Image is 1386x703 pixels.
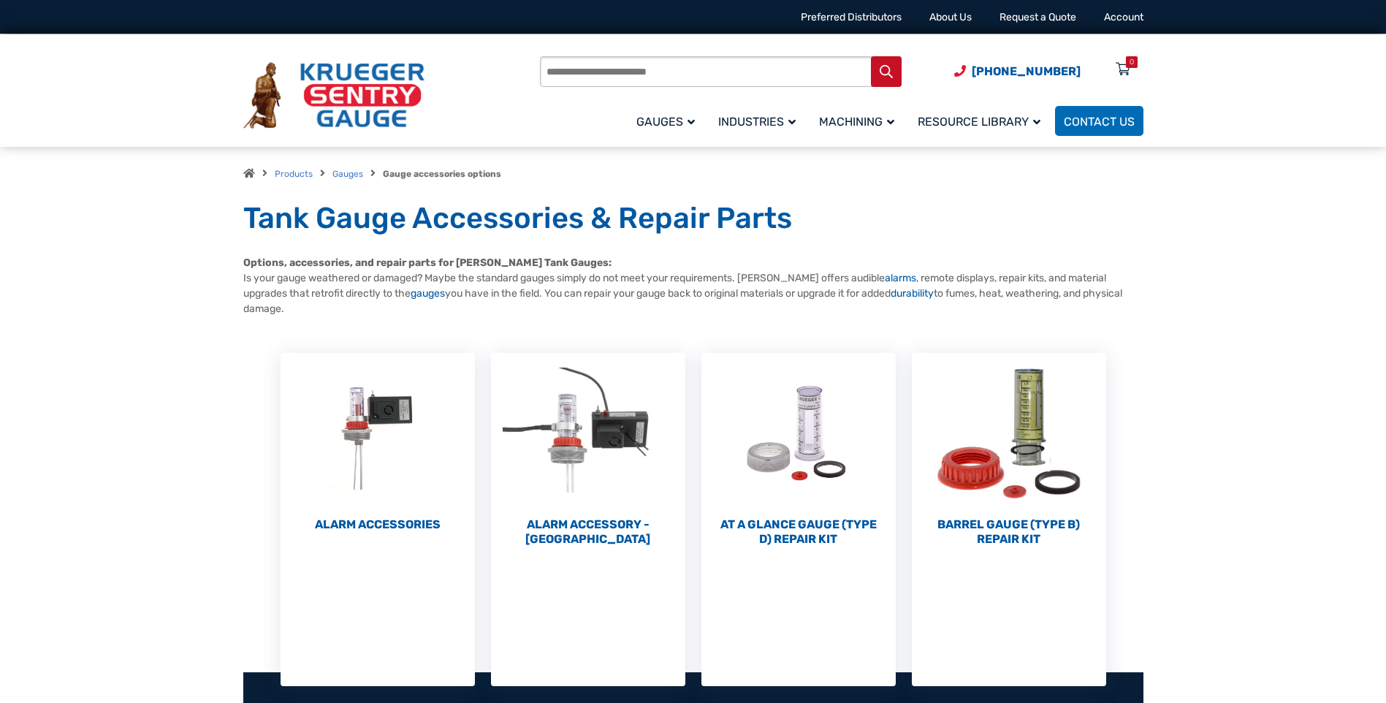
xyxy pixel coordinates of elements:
[491,353,685,514] img: Alarm Accessory - DC
[1055,106,1143,136] a: Contact Us
[411,287,445,300] a: gauges
[491,353,685,547] a: Visit product category Alarm Accessory - DC
[243,62,424,129] img: Krueger Sentry Gauge
[281,353,475,532] a: Visit product category Alarm Accessories
[1064,115,1135,129] span: Contact Us
[491,517,685,547] h2: Alarm Accessory - [GEOGRAPHIC_DATA]
[709,104,810,138] a: Industries
[701,353,896,547] a: Visit product category At a Glance Gauge (Type D) Repair Kit
[701,517,896,547] h2: At a Glance Gauge (Type D) Repair Kit
[954,62,1081,80] a: Phone Number (920) 434-8860
[628,104,709,138] a: Gauges
[918,115,1040,129] span: Resource Library
[912,353,1106,547] a: Visit product category Barrel Gauge (Type B) Repair Kit
[999,11,1076,23] a: Request a Quote
[281,517,475,532] h2: Alarm Accessories
[383,169,501,179] strong: Gauge accessories options
[891,287,934,300] a: durability
[636,115,695,129] span: Gauges
[243,255,1143,316] p: Is your gauge weathered or damaged? Maybe the standard gauges simply do not meet your requirement...
[912,353,1106,514] img: Barrel Gauge (Type B) Repair Kit
[909,104,1055,138] a: Resource Library
[1104,11,1143,23] a: Account
[243,256,612,269] strong: Options, accessories, and repair parts for [PERSON_NAME] Tank Gauges:
[281,353,475,514] img: Alarm Accessories
[810,104,909,138] a: Machining
[972,64,1081,78] span: [PHONE_NUMBER]
[701,353,896,514] img: At a Glance Gauge (Type D) Repair Kit
[819,115,894,129] span: Machining
[885,272,916,284] a: alarms
[718,115,796,129] span: Industries
[912,517,1106,547] h2: Barrel Gauge (Type B) Repair Kit
[243,200,1143,237] h1: Tank Gauge Accessories & Repair Parts
[1130,56,1134,68] div: 0
[929,11,972,23] a: About Us
[801,11,902,23] a: Preferred Distributors
[332,169,363,179] a: Gauges
[275,169,313,179] a: Products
